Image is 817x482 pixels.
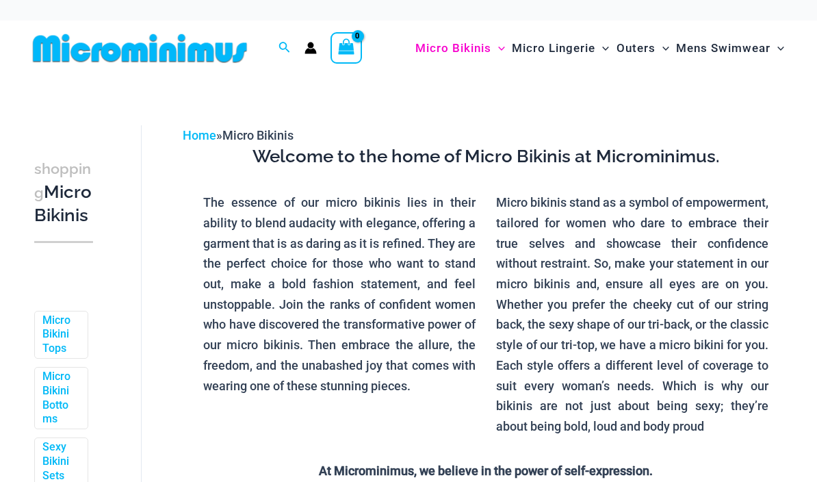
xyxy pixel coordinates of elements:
[676,31,770,66] span: Mens Swimwear
[613,27,673,69] a: OutersMenu ToggleMenu Toggle
[508,27,612,69] a: Micro LingerieMenu ToggleMenu Toggle
[410,25,790,71] nav: Site Navigation
[183,128,216,142] a: Home
[415,31,491,66] span: Micro Bikinis
[770,31,784,66] span: Menu Toggle
[512,31,595,66] span: Micro Lingerie
[617,31,656,66] span: Outers
[42,370,77,427] a: Micro Bikini Bottoms
[34,157,93,227] h3: Micro Bikinis
[203,192,476,396] p: The essence of our micro bikinis lies in their ability to blend audacity with elegance, offering ...
[193,145,779,168] h3: Welcome to the home of Micro Bikinis at Microminimus.
[412,27,508,69] a: Micro BikinisMenu ToggleMenu Toggle
[304,42,317,54] a: Account icon link
[330,32,362,64] a: View Shopping Cart, empty
[595,31,609,66] span: Menu Toggle
[496,192,768,436] p: Micro bikinis stand as a symbol of empowerment, tailored for women who dare to embrace their true...
[656,31,669,66] span: Menu Toggle
[222,128,294,142] span: Micro Bikinis
[27,33,252,64] img: MM SHOP LOGO FLAT
[42,314,77,356] a: Micro Bikini Tops
[673,27,788,69] a: Mens SwimwearMenu ToggleMenu Toggle
[34,160,91,201] span: shopping
[491,31,505,66] span: Menu Toggle
[278,40,291,57] a: Search icon link
[183,128,294,142] span: »
[319,464,653,478] strong: At Microminimus, we believe in the power of self-expression.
